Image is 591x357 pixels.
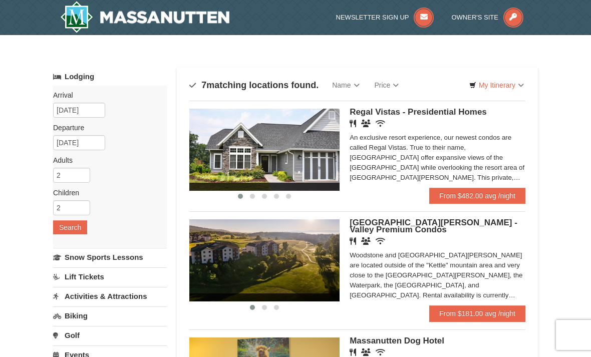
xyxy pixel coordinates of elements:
[53,248,167,266] a: Snow Sports Lessons
[325,75,367,95] a: Name
[53,155,159,165] label: Adults
[451,14,498,21] span: Owner's Site
[53,90,159,100] label: Arrival
[376,348,385,356] i: Wireless Internet (free)
[53,68,167,86] a: Lodging
[350,120,356,127] i: Restaurant
[361,120,371,127] i: Banquet Facilities
[53,188,159,198] label: Children
[350,133,525,183] div: An exclusive resort experience, our newest condos are called Regal Vistas. True to their name, [G...
[336,14,409,21] span: Newsletter Sign Up
[350,218,517,234] span: [GEOGRAPHIC_DATA][PERSON_NAME] - Valley Premium Condos
[53,287,167,305] a: Activities & Attractions
[53,267,167,286] a: Lift Tickets
[361,237,371,245] i: Banquet Facilities
[350,237,356,245] i: Restaurant
[350,107,487,117] span: Regal Vistas - Presidential Homes
[376,237,385,245] i: Wireless Internet (free)
[53,123,159,133] label: Departure
[350,250,525,300] div: Woodstone and [GEOGRAPHIC_DATA][PERSON_NAME] are located outside of the "Kettle" mountain area an...
[429,188,525,204] a: From $482.00 avg /night
[361,348,371,356] i: Banquet Facilities
[60,1,229,33] img: Massanutten Resort Logo
[350,336,444,345] span: Massanutten Dog Hotel
[367,75,407,95] a: Price
[376,120,385,127] i: Wireless Internet (free)
[60,1,229,33] a: Massanutten Resort
[451,14,523,21] a: Owner's Site
[350,348,356,356] i: Restaurant
[53,220,87,234] button: Search
[53,326,167,344] a: Golf
[53,306,167,325] a: Biking
[429,305,525,321] a: From $181.00 avg /night
[463,78,530,93] a: My Itinerary
[336,14,434,21] a: Newsletter Sign Up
